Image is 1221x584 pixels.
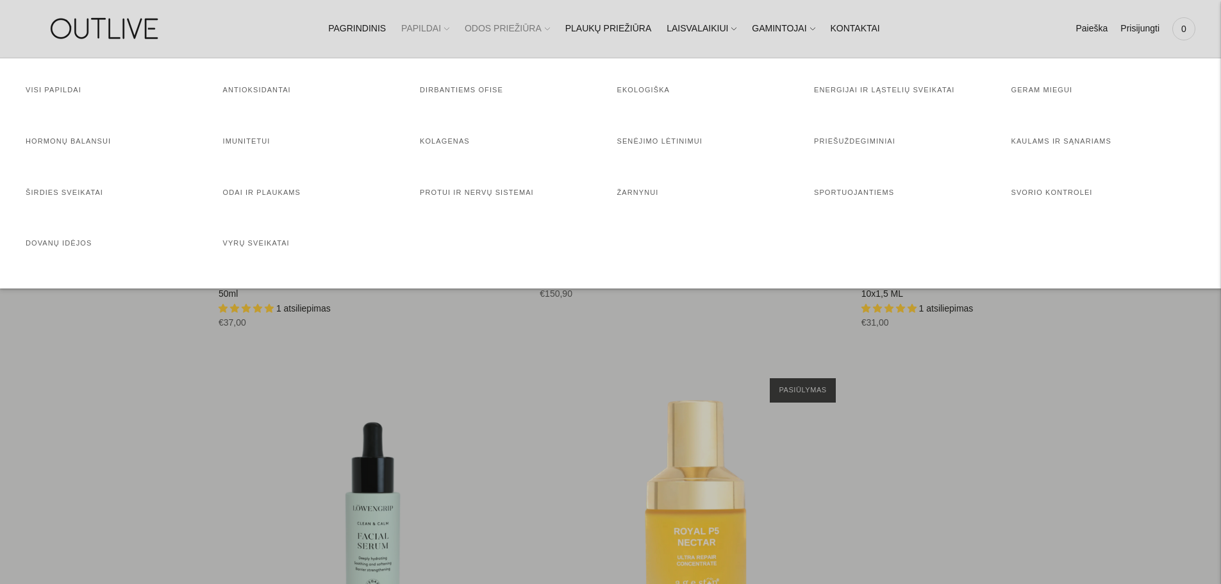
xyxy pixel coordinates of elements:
a: LAISVALAIKIUI [667,15,736,43]
a: PAGRINDINIS [328,15,386,43]
a: Paieška [1076,15,1108,43]
a: Prisijungti [1120,15,1159,43]
a: KONTAKTAI [830,15,879,43]
img: OUTLIVE [26,6,186,51]
a: PAPILDAI [401,15,449,43]
a: GAMINTOJAI [752,15,815,43]
a: 0 [1172,15,1195,43]
a: PLAUKŲ PRIEŽIŪRA [565,15,652,43]
a: ODOS PRIEŽIŪRA [465,15,550,43]
span: 0 [1175,20,1193,38]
